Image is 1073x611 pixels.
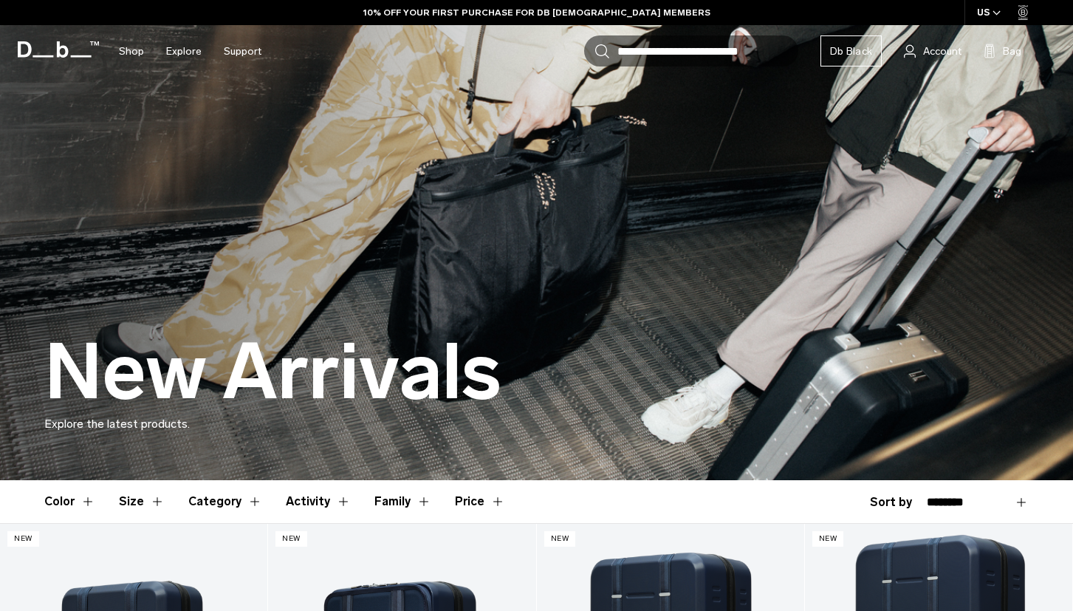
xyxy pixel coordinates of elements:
[275,531,307,547] p: New
[108,25,272,78] nav: Main Navigation
[44,415,1029,433] p: Explore the latest products.
[44,480,95,523] button: Toggle Filter
[7,531,39,547] p: New
[188,480,262,523] button: Toggle Filter
[119,480,165,523] button: Toggle Filter
[119,25,144,78] a: Shop
[544,531,576,547] p: New
[904,42,961,60] a: Account
[166,25,202,78] a: Explore
[44,330,501,415] h1: New Arrivals
[224,25,261,78] a: Support
[820,35,882,66] a: Db Black
[984,42,1021,60] button: Bag
[923,44,961,59] span: Account
[455,480,505,523] button: Toggle Price
[1003,44,1021,59] span: Bag
[363,6,710,19] a: 10% OFF YOUR FIRST PURCHASE FOR DB [DEMOGRAPHIC_DATA] MEMBERS
[286,480,351,523] button: Toggle Filter
[374,480,431,523] button: Toggle Filter
[812,531,844,547] p: New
